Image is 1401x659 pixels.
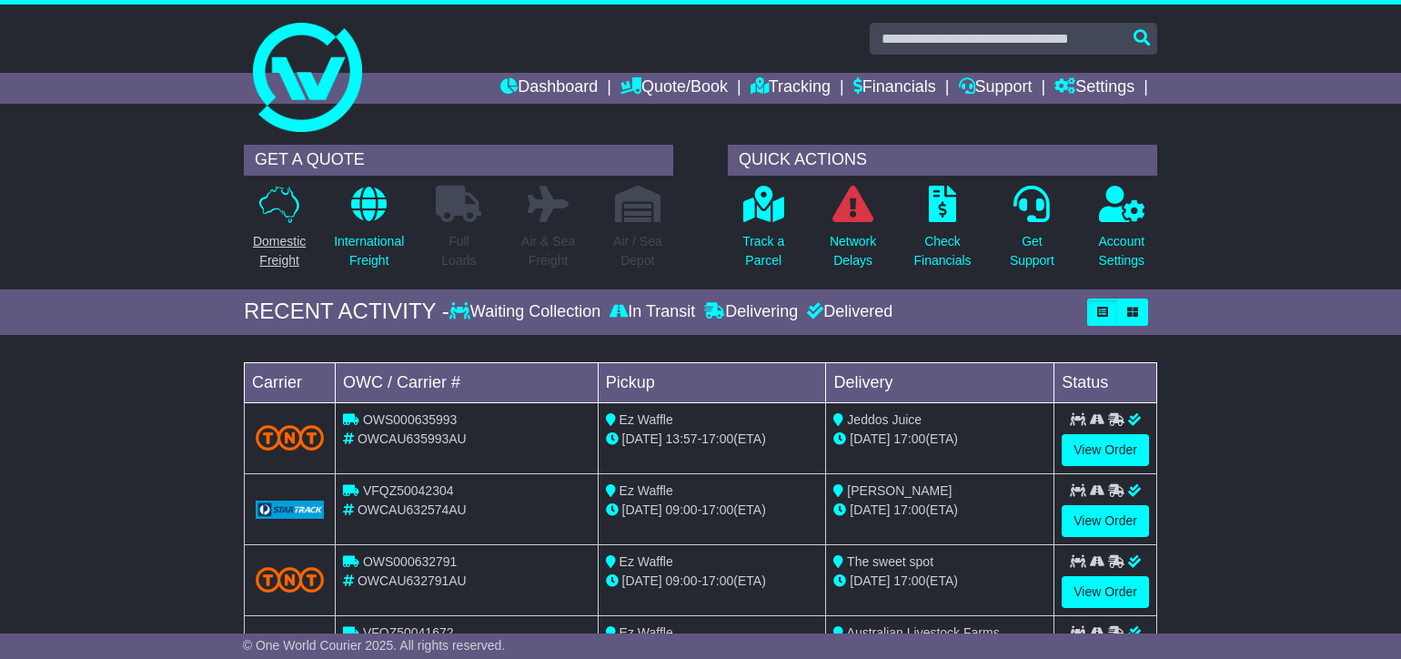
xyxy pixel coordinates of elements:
div: Delivered [802,302,892,322]
span: 17:00 [893,573,925,588]
a: AccountSettings [1098,185,1146,280]
div: - (ETA) [606,501,819,520]
a: Settings [1054,73,1134,104]
span: Ez Waffle [620,625,673,640]
span: 17:00 [893,502,925,517]
td: Pickup [598,362,826,402]
span: VFQZ50042304 [363,483,454,498]
span: 17:00 [701,502,733,517]
p: Air / Sea Depot [613,232,662,270]
p: Account Settings [1099,232,1145,270]
p: Network Delays [830,232,876,270]
span: 17:00 [701,573,733,588]
span: Jeddos Juice [847,412,922,427]
td: Carrier [245,362,336,402]
div: RECENT ACTIVITY - [244,299,449,325]
div: Waiting Collection [449,302,605,322]
div: In Transit [605,302,700,322]
div: (ETA) [833,572,1046,591]
span: [DATE] [850,431,890,446]
td: OWC / Carrier # [336,362,599,402]
img: TNT_Domestic.png [256,425,324,450]
span: 09:00 [666,573,698,588]
span: Ez Waffle [620,554,673,569]
span: 17:00 [893,431,925,446]
p: Track a Parcel [742,232,784,270]
span: Australian Livestock Farms [847,625,1000,640]
span: VFQZ50041672 [363,625,454,640]
a: Track aParcel [741,185,785,280]
div: (ETA) [833,501,1046,520]
span: [DATE] [622,502,662,517]
a: CheckFinancials [913,185,973,280]
td: Delivery [826,362,1054,402]
p: Domestic Freight [253,232,306,270]
a: View Order [1062,576,1149,608]
span: [DATE] [622,431,662,446]
div: - (ETA) [606,572,819,591]
span: OWS000632791 [363,554,458,569]
div: - (ETA) [606,430,819,449]
a: View Order [1062,505,1149,537]
span: OWS000635993 [363,412,458,427]
span: [DATE] [850,502,890,517]
div: (ETA) [833,430,1046,449]
span: Ez Waffle [620,412,673,427]
a: GetSupport [1009,185,1055,280]
a: View Order [1062,434,1149,466]
span: Ez Waffle [620,483,673,498]
span: [DATE] [622,573,662,588]
a: DomesticFreight [252,185,307,280]
a: Tracking [751,73,831,104]
p: Check Financials [914,232,972,270]
a: Support [959,73,1033,104]
a: InternationalFreight [333,185,405,280]
span: 09:00 [666,502,698,517]
span: OWCAU632791AU [358,573,467,588]
a: Financials [853,73,936,104]
span: © One World Courier 2025. All rights reserved. [243,638,506,653]
span: The sweet spot [847,554,933,569]
p: International Freight [334,232,404,270]
span: [PERSON_NAME] [847,483,952,498]
p: Full Loads [436,232,481,270]
td: Status [1054,362,1157,402]
p: Air & Sea Freight [521,232,575,270]
div: GET A QUOTE [244,145,673,176]
a: Dashboard [500,73,598,104]
a: NetworkDelays [829,185,877,280]
img: TNT_Domestic.png [256,567,324,592]
span: 17:00 [701,431,733,446]
div: Delivering [700,302,802,322]
img: GetCarrierServiceLogo [256,501,324,519]
div: QUICK ACTIONS [728,145,1157,176]
a: Quote/Book [620,73,728,104]
span: 13:57 [666,431,698,446]
span: OWCAU632574AU [358,502,467,517]
p: Get Support [1010,232,1054,270]
span: OWCAU635993AU [358,431,467,446]
span: [DATE] [850,573,890,588]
